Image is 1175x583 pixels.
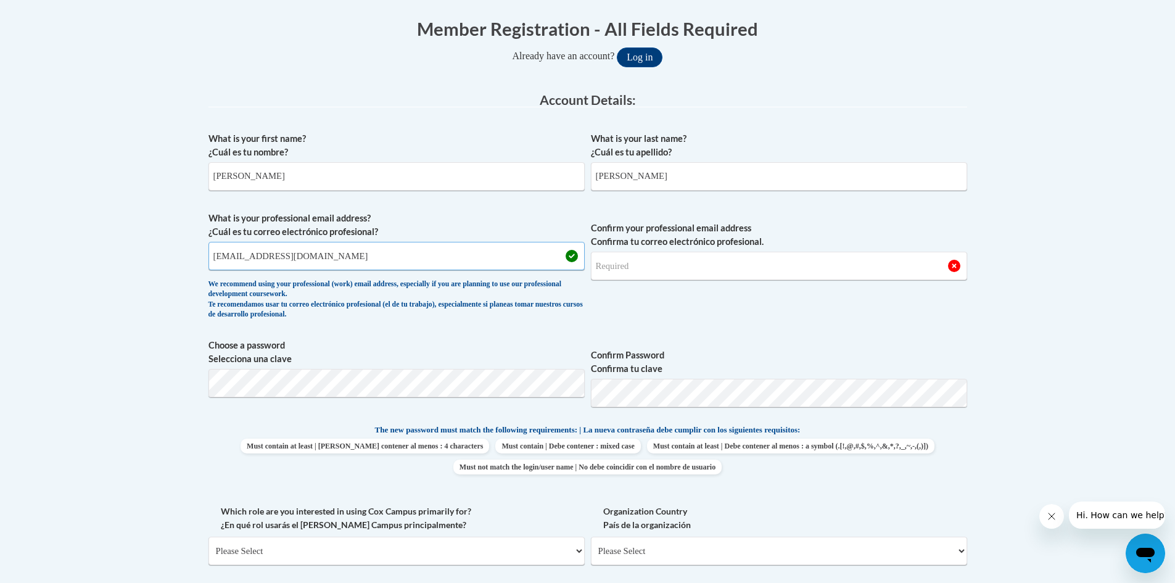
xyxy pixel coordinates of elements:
span: Must not match the login/user name | No debe coincidir con el nombre de usuario [453,460,722,474]
input: Required [591,252,967,280]
button: Log in [617,48,662,67]
span: The new password must match the following requirements: | La nueva contraseña debe cumplir con lo... [375,424,801,436]
span: Must contain | Debe contener : mixed case [495,439,640,453]
span: Must contain at least | Debe contener al menos : a symbol (.[!,@,#,$,%,^,&,*,?,_,~,-,(,)]) [647,439,934,453]
input: Metadata input [208,162,585,191]
span: Account Details: [540,92,636,107]
iframe: Button to launch messaging window [1126,534,1165,573]
label: Choose a password Selecciona una clave [208,339,585,366]
label: Confirm your professional email address Confirma tu correo electrónico profesional. [591,221,967,249]
label: What is your first name? ¿Cuál es tu nombre? [208,132,585,159]
iframe: Close message [1039,504,1064,529]
span: Hi. How can we help? [7,9,100,19]
span: Must contain at least | [PERSON_NAME] contener al menos : 4 characters [241,439,489,453]
iframe: Message from company [1069,502,1165,529]
label: Organization Country País de la organización [591,505,967,532]
h1: Member Registration - All Fields Required [208,16,967,41]
label: What is your last name? ¿Cuál es tu apellido? [591,132,967,159]
div: We recommend using your professional (work) email address, especially if you are planning to use ... [208,279,585,320]
label: What is your professional email address? ¿Cuál es tu correo electrónico profesional? [208,212,585,239]
label: Confirm Password Confirma tu clave [591,349,967,376]
label: Which role are you interested in using Cox Campus primarily for? ¿En qué rol usarás el [PERSON_NA... [208,505,585,532]
input: Metadata input [591,162,967,191]
input: Metadata input [208,242,585,270]
span: Already have an account? [513,51,615,61]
